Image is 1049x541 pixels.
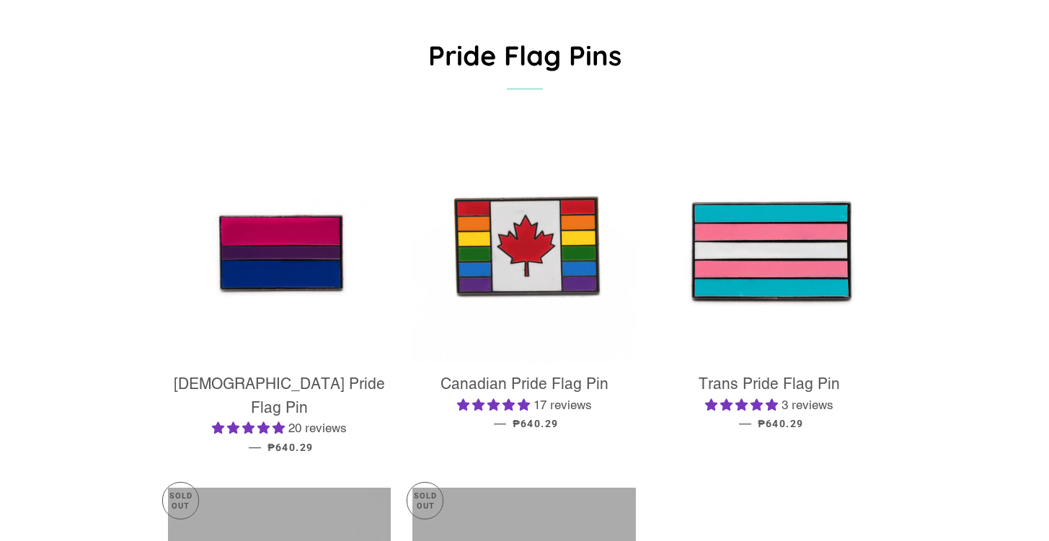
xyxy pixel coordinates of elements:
[168,140,391,363] img: Bisexual Pride Flag Enamel Pin Badge Bi Pride LGBTQ Lapel Gift For Her/Him - Pin Ace
[412,140,636,363] img: Canadian Pride Flag Enamel Pin Badge Rainbow Lapel LGBTQ Gay Gift For Her/Him - Pin Ace
[163,483,198,519] p: Sold Out
[534,398,592,412] span: 17 reviews
[494,416,506,430] span: —
[267,442,314,453] span: ₱640.29
[658,363,881,442] a: Trans Pride Flag Pin 5.00 stars 3 reviews — ₱640.29
[407,483,443,519] p: Sold Out
[699,375,840,393] span: Trans Pride Flag Pin
[739,416,751,430] span: —
[441,375,608,393] span: Canadian Pride Flag Pin
[782,398,833,412] span: 3 reviews
[168,363,391,466] a: [DEMOGRAPHIC_DATA] Pride Flag Pin 5.00 stars 20 reviews — ₱640.29
[513,418,559,429] span: ₱640.29
[168,36,882,74] h1: Pride Flag Pins
[758,418,804,429] span: ₱640.29
[658,140,881,363] img: Trans Pride Flag Enamel Pin Badge Transgender Lapel LGBTQ Gift For Her/Him - Pin Ace
[705,398,782,412] span: 5.00 stars
[457,398,534,412] span: 5.00 stars
[412,363,636,442] a: Canadian Pride Flag Pin 5.00 stars 17 reviews — ₱640.29
[249,439,261,454] span: —
[288,421,347,435] span: 20 reviews
[174,375,385,416] span: [DEMOGRAPHIC_DATA] Pride Flag Pin
[212,421,288,435] span: 5.00 stars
